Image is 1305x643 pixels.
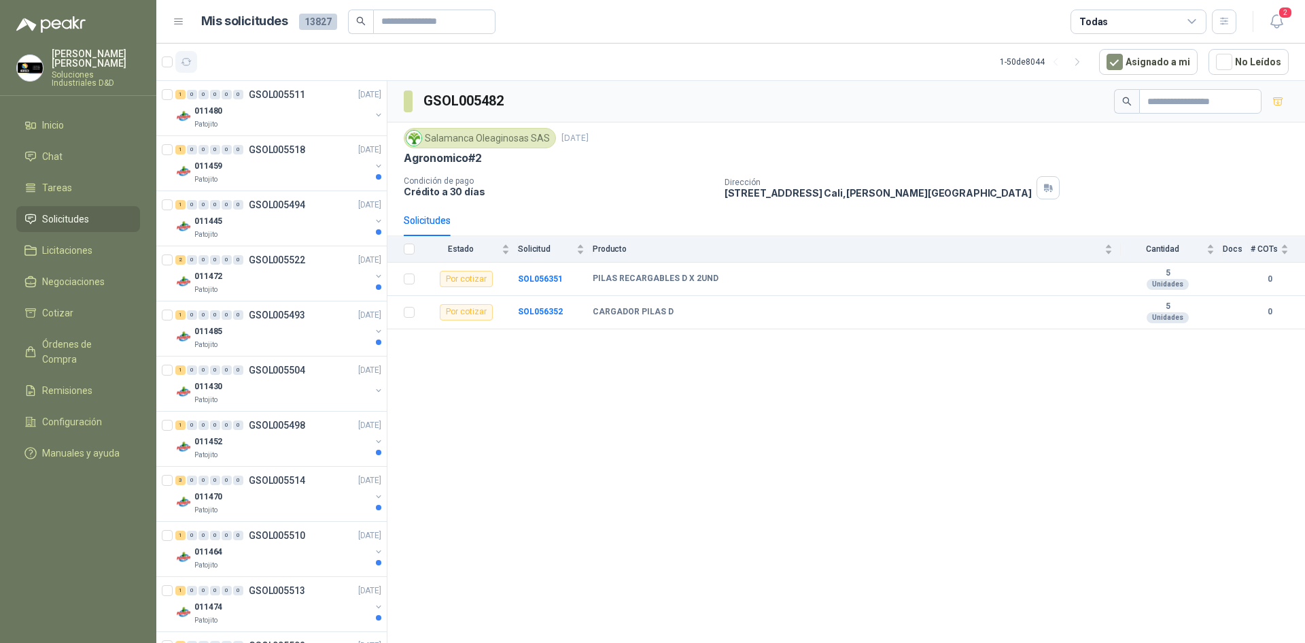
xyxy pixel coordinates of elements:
[222,531,232,540] div: 0
[358,199,381,212] p: [DATE]
[518,307,563,316] a: SOL056352
[42,243,92,258] span: Licitaciones
[52,71,140,87] p: Soluciones Industriales D&D
[194,270,222,283] p: 011472
[42,274,105,289] span: Negociaciones
[16,144,140,169] a: Chat
[52,49,140,68] p: [PERSON_NAME] [PERSON_NAME]
[358,254,381,267] p: [DATE]
[198,255,209,265] div: 0
[17,55,43,81] img: Company Logo
[440,271,493,287] div: Por cotizar
[187,200,197,210] div: 0
[16,269,140,295] a: Negociaciones
[1223,236,1251,263] th: Docs
[249,476,305,485] p: GSOL005514
[194,560,217,571] p: Patojito
[42,180,72,195] span: Tareas
[404,213,451,228] div: Solicitudes
[233,145,243,154] div: 0
[358,309,381,322] p: [DATE]
[198,145,209,154] div: 0
[1121,244,1204,254] span: Cantidad
[518,236,593,263] th: Solicitud
[210,200,220,210] div: 0
[1147,279,1189,290] div: Unidades
[194,325,222,338] p: 011485
[194,174,217,185] p: Patojito
[1121,236,1223,263] th: Cantidad
[356,16,366,26] span: search
[233,90,243,99] div: 0
[593,236,1121,263] th: Producto
[249,586,305,595] p: GSOL005513
[440,304,493,320] div: Por cotizar
[233,310,243,320] div: 0
[175,307,384,350] a: 1 0 0 0 0 0 GSOL005493[DATE] Company Logo011485Patojito
[358,529,381,542] p: [DATE]
[175,604,192,621] img: Company Logo
[194,615,217,626] p: Patojito
[222,255,232,265] div: 0
[175,384,192,400] img: Company Logo
[175,90,186,99] div: 1
[175,163,192,180] img: Company Logo
[423,236,518,263] th: Estado
[187,145,197,154] div: 0
[16,16,86,33] img: Logo peakr
[194,450,217,461] p: Patojito
[249,421,305,430] p: GSOL005498
[249,90,305,99] p: GSOL005511
[1121,268,1215,279] b: 5
[194,119,217,130] p: Patojito
[210,586,220,595] div: 0
[198,310,209,320] div: 0
[1208,49,1289,75] button: No Leídos
[249,310,305,320] p: GSOL005493
[210,365,220,375] div: 0
[1099,49,1198,75] button: Asignado a mi
[1122,97,1132,106] span: search
[249,145,305,154] p: GSOL005518
[42,446,120,461] span: Manuales y ayuda
[175,494,192,510] img: Company Logo
[175,142,384,185] a: 1 0 0 0 0 0 GSOL005518[DATE] Company Logo011459Patojito
[194,380,222,393] p: 011430
[42,118,64,133] span: Inicio
[175,252,384,295] a: 2 0 0 0 0 0 GSOL005522[DATE] Company Logo011472Patojito
[16,112,140,138] a: Inicio
[187,90,197,99] div: 0
[299,14,337,30] span: 13827
[222,586,232,595] div: 0
[175,527,384,571] a: 1 0 0 0 0 0 GSOL005510[DATE] Company Logo011464Patojito
[201,12,288,31] h1: Mis solicitudes
[518,274,563,284] a: SOL056351
[187,310,197,320] div: 0
[358,419,381,432] p: [DATE]
[194,546,222,559] p: 011464
[222,145,232,154] div: 0
[194,435,222,448] p: 011452
[198,586,209,595] div: 0
[175,200,186,210] div: 1
[194,395,217,406] p: Patojito
[1147,312,1189,323] div: Unidades
[187,586,197,595] div: 0
[249,255,305,265] p: GSOL005522
[1121,301,1215,312] b: 5
[175,86,384,130] a: 1 0 0 0 0 0 GSOL005511[DATE] Company Logo011480Patojito
[175,362,384,406] a: 1 0 0 0 0 0 GSOL005504[DATE] Company Logo011430Patojito
[1251,306,1289,318] b: 0
[175,476,186,485] div: 3
[1264,10,1289,34] button: 2
[175,274,192,290] img: Company Logo
[210,145,220,154] div: 0
[175,472,384,516] a: 3 0 0 0 0 0 GSOL005514[DATE] Company Logo011470Patojito
[198,531,209,540] div: 0
[210,531,220,540] div: 0
[194,229,217,240] p: Patojito
[1251,236,1305,263] th: # COTs
[175,439,192,455] img: Company Logo
[233,365,243,375] div: 0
